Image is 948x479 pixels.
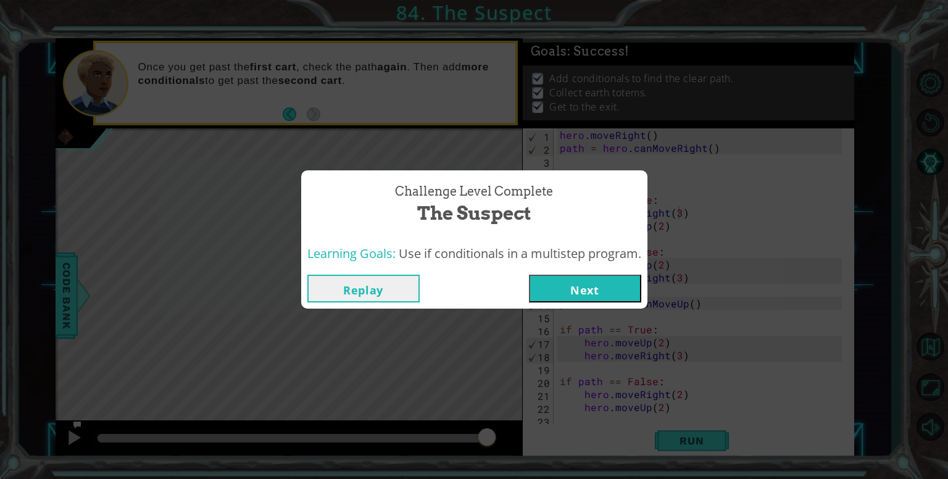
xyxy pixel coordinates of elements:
span: Learning Goals: [307,245,396,262]
span: The Suspect [417,200,531,227]
button: Replay [307,275,420,302]
span: Challenge Level Complete [395,183,553,201]
span: Use if conditionals in a multistep program. [399,245,641,262]
button: Next [529,275,641,302]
